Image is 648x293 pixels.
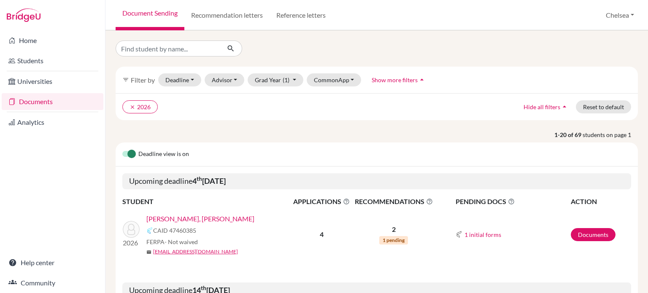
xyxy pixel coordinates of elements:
i: clear [130,104,135,110]
a: Home [2,32,103,49]
button: Show more filtersarrow_drop_up [364,73,433,86]
span: - Not waived [165,238,198,245]
span: CAID 47460385 [153,226,196,235]
b: 4 [DATE] [192,176,226,185]
p: 2026 [123,238,140,248]
span: mail [146,250,151,255]
span: Show more filters [372,76,418,83]
span: Filter by [131,76,155,84]
span: (1) [283,76,289,83]
strong: 1-20 of 69 [554,130,583,139]
button: Reset to default [576,100,631,113]
i: filter_list [122,76,129,83]
button: Chelsea [602,7,638,23]
b: 4 [320,230,324,238]
p: 2 [352,224,435,234]
i: arrow_drop_up [418,75,426,84]
h5: Upcoming deadline [122,173,631,189]
span: RECOMMENDATIONS [352,196,435,207]
button: CommonApp [307,73,362,86]
img: Common App logo [146,227,153,234]
button: 1 initial forms [464,230,502,239]
span: PENDING DOCS [456,196,570,207]
button: Grad Year(1) [248,73,303,86]
span: FERPA [146,237,198,246]
a: [EMAIL_ADDRESS][DOMAIN_NAME] [153,248,238,255]
a: Documents [571,228,616,241]
a: Analytics [2,114,103,131]
a: Community [2,274,103,291]
input: Find student by name... [116,40,220,56]
a: Help center [2,254,103,271]
span: students on page 1 [583,130,638,139]
button: Advisor [205,73,245,86]
img: Moreno Lorenzo, Christian [123,221,140,238]
i: arrow_drop_up [560,102,569,111]
button: Hide all filtersarrow_drop_up [516,100,576,113]
a: Universities [2,73,103,90]
span: Hide all filters [524,103,560,110]
button: clear2026 [122,100,158,113]
span: APPLICATIONS [292,196,351,207]
img: Common App logo [456,231,462,238]
a: Students [2,52,103,69]
th: STUDENT [122,196,291,207]
span: 1 pending [379,236,408,245]
sup: th [197,175,202,182]
span: Deadline view is on [138,149,189,159]
img: Bridge-U [7,8,40,22]
a: [PERSON_NAME], [PERSON_NAME] [146,214,254,224]
th: ACTION [570,196,631,207]
button: Deadline [158,73,201,86]
sup: th [201,285,206,291]
a: Documents [2,93,103,110]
